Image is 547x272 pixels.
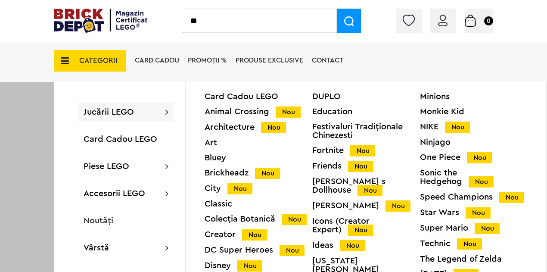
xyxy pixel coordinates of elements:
a: Card Cadou LEGO [205,92,312,101]
div: Animal Crossing [205,107,312,116]
small: 0 [484,16,493,25]
span: CATEGORII [79,57,118,64]
a: Education [312,107,420,116]
a: Animal CrossingNou [205,107,312,116]
a: PROMOȚII % [188,57,227,64]
a: Card Cadou [135,57,179,64]
span: Nou [276,106,301,118]
a: Contact [312,57,343,64]
a: Jucării LEGO [84,108,134,116]
a: Monkie Kid [420,107,528,116]
a: DUPLO [312,92,420,101]
a: Minions [420,92,528,101]
a: Produse exclusive [236,57,303,64]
